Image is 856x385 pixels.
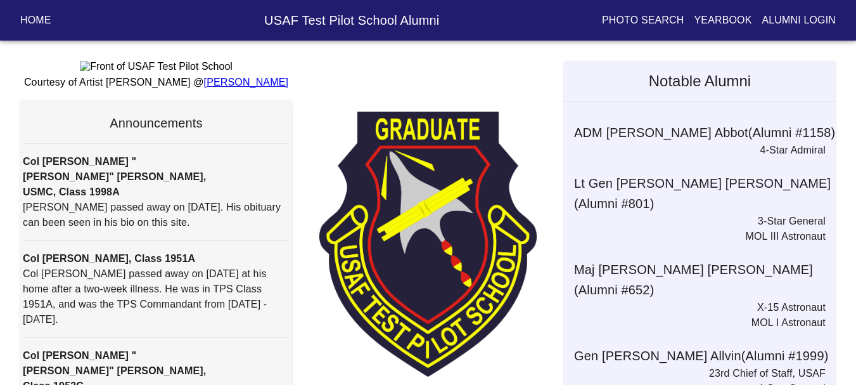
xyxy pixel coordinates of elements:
[574,346,836,366] h6: Gen [PERSON_NAME] Allvin (Alumni # 1999 )
[574,122,836,143] h6: ADM [PERSON_NAME] Abbot (Alumni # 1158 )
[23,200,290,230] p: [PERSON_NAME] passed away on [DATE]. His obituary can been seen in his bio on this site.
[15,9,56,32] button: Home
[574,173,836,214] h6: Lt Gen [PERSON_NAME] [PERSON_NAME] (Alumni # 801 )
[204,77,289,88] a: [PERSON_NAME]
[23,156,206,197] strong: Col [PERSON_NAME] "[PERSON_NAME]" [PERSON_NAME], USMC, Class 1998A
[20,13,51,28] p: Home
[564,61,836,101] h5: Notable Alumni
[23,113,290,133] h6: Announcements
[574,259,836,300] h6: Maj [PERSON_NAME] [PERSON_NAME] (Alumni # 652 )
[319,112,537,377] img: TPS Patch
[80,61,233,72] img: Front of USAF Test Pilot School
[694,13,751,28] p: Yearbook
[564,229,826,244] p: MOL III Astronaut
[564,143,826,158] p: 4-Star Admiral
[689,9,757,32] button: Yearbook
[23,253,195,264] strong: Col [PERSON_NAME], Class 1951A
[20,75,292,90] p: Courtesy of Artist [PERSON_NAME] @
[564,315,826,330] p: MOL I Astronaut
[602,13,684,28] p: Photo Search
[23,266,290,327] p: Col [PERSON_NAME] passed away on [DATE] at his home after a two-week illness. He was in TPS Class...
[762,13,836,28] p: Alumni Login
[564,300,826,315] p: X-15 Astronaut
[564,366,826,381] p: 23rd Chief of Staff, USAF
[757,9,841,32] button: Alumni Login
[597,9,689,32] button: Photo Search
[148,10,556,30] h6: USAF Test Pilot School Alumni
[564,214,826,229] p: 3-Star General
